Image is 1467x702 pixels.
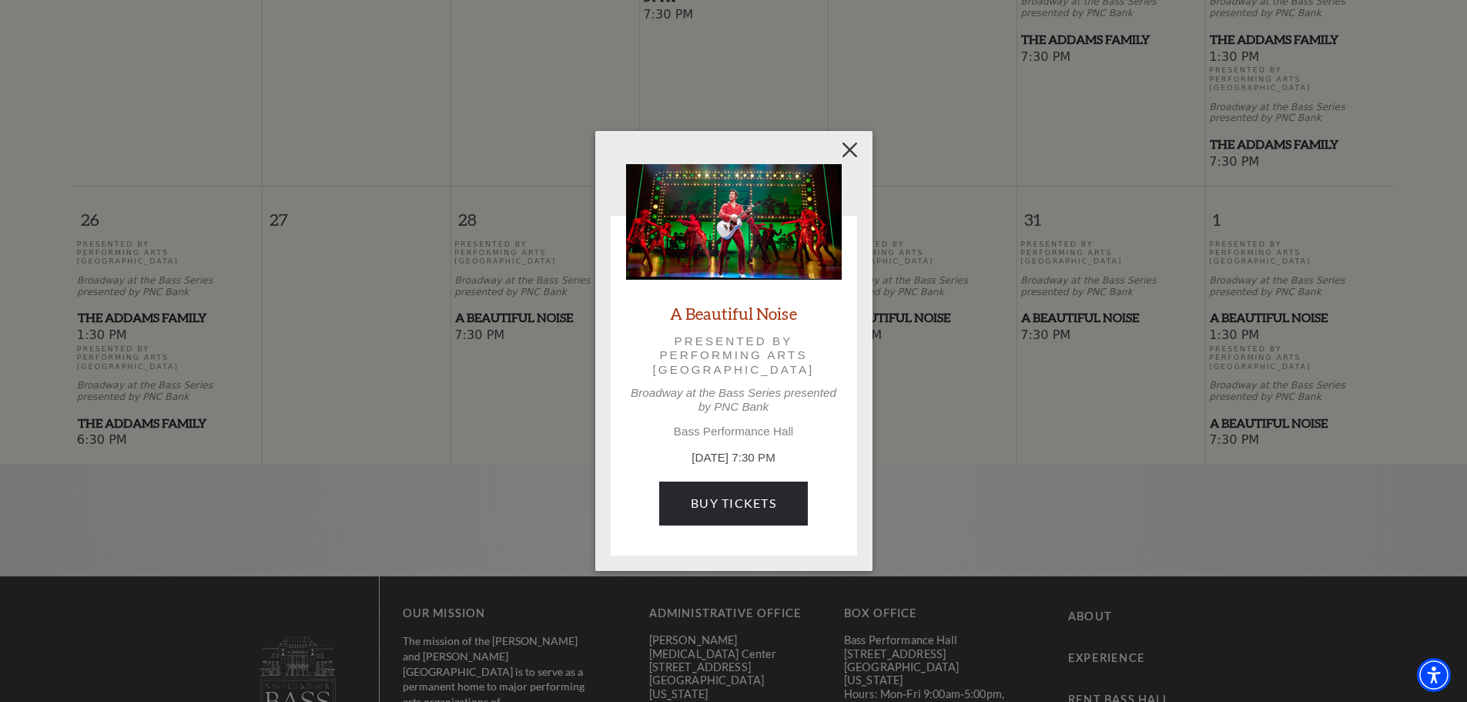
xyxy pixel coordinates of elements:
[626,425,842,438] p: Bass Performance Hall
[835,136,864,165] button: Close
[626,164,842,280] img: A Beautiful Noise
[626,386,842,414] p: Broadway at the Bass Series presented by PNC Bank
[1417,658,1451,692] div: Accessibility Menu
[648,334,820,377] p: Presented by Performing Arts [GEOGRAPHIC_DATA]
[659,482,808,525] a: Buy Tickets
[626,449,842,467] p: [DATE] 7:30 PM
[670,303,797,324] a: A Beautiful Noise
